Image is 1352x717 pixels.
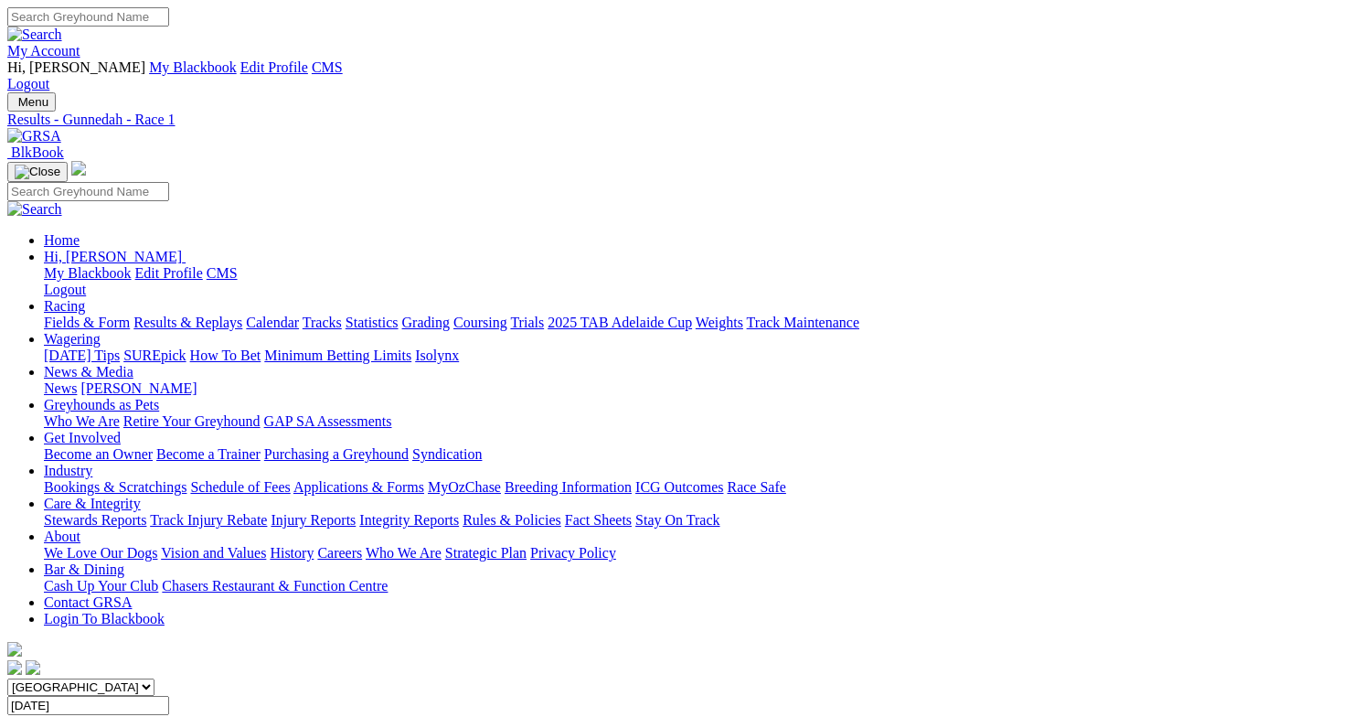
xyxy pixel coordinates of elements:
img: Search [7,201,62,218]
a: Bookings & Scratchings [44,479,186,495]
a: My Blackbook [44,265,132,281]
div: Racing [44,315,1345,331]
a: 2025 TAB Adelaide Cup [548,315,692,330]
div: Care & Integrity [44,512,1345,529]
img: Search [7,27,62,43]
a: Schedule of Fees [190,479,290,495]
a: Become an Owner [44,446,153,462]
span: Menu [18,95,48,109]
a: Rules & Policies [463,512,561,528]
a: Statistics [346,315,399,330]
button: Toggle navigation [7,92,56,112]
a: Chasers Restaurant & Function Centre [162,578,388,594]
a: We Love Our Dogs [44,545,157,561]
a: My Blackbook [149,59,237,75]
span: BlkBook [11,144,64,160]
a: Weights [696,315,743,330]
a: Logout [7,76,49,91]
div: Industry [44,479,1345,496]
div: About [44,545,1345,562]
a: Industry [44,463,92,478]
a: Calendar [246,315,299,330]
a: Purchasing a Greyhound [264,446,409,462]
div: News & Media [44,380,1345,397]
a: ICG Outcomes [635,479,723,495]
a: Privacy Policy [530,545,616,561]
input: Search [7,182,169,201]
a: News [44,380,77,396]
a: Breeding Information [505,479,632,495]
a: Stay On Track [635,512,719,528]
a: Integrity Reports [359,512,459,528]
a: Home [44,232,80,248]
a: Injury Reports [271,512,356,528]
img: logo-grsa-white.png [71,161,86,176]
a: Coursing [453,315,507,330]
a: Care & Integrity [44,496,141,511]
a: [PERSON_NAME] [80,380,197,396]
a: Cash Up Your Club [44,578,158,594]
img: logo-grsa-white.png [7,642,22,657]
a: Vision and Values [161,545,266,561]
a: Wagering [44,331,101,347]
a: Greyhounds as Pets [44,397,159,412]
a: Careers [317,545,362,561]
a: Hi, [PERSON_NAME] [44,249,186,264]
a: Isolynx [415,348,459,363]
a: Logout [44,282,86,297]
a: News & Media [44,364,133,380]
a: Get Involved [44,430,121,445]
a: Login To Blackbook [44,611,165,626]
a: GAP SA Assessments [264,413,392,429]
a: Strategic Plan [445,545,527,561]
a: Grading [402,315,450,330]
a: Track Maintenance [747,315,859,330]
button: Toggle navigation [7,162,68,182]
span: Hi, [PERSON_NAME] [44,249,182,264]
a: My Account [7,43,80,59]
a: CMS [312,59,343,75]
input: Search [7,7,169,27]
img: Close [15,165,60,179]
a: Fact Sheets [565,512,632,528]
div: Hi, [PERSON_NAME] [44,265,1345,298]
a: How To Bet [190,348,261,363]
a: Edit Profile [240,59,308,75]
div: Get Involved [44,446,1345,463]
img: facebook.svg [7,660,22,675]
a: Who We Are [366,545,442,561]
a: Track Injury Rebate [150,512,267,528]
a: Retire Your Greyhound [123,413,261,429]
span: Hi, [PERSON_NAME] [7,59,145,75]
input: Select date [7,696,169,715]
a: Who We Are [44,413,120,429]
img: twitter.svg [26,660,40,675]
a: Syndication [412,446,482,462]
a: History [270,545,314,561]
a: Stewards Reports [44,512,146,528]
a: Tracks [303,315,342,330]
a: [DATE] Tips [44,348,120,363]
a: Race Safe [727,479,785,495]
div: Wagering [44,348,1345,364]
a: Results & Replays [133,315,242,330]
a: Edit Profile [135,265,203,281]
a: About [44,529,80,544]
a: Fields & Form [44,315,130,330]
div: Greyhounds as Pets [44,413,1345,430]
a: Become a Trainer [156,446,261,462]
a: Results - Gunnedah - Race 1 [7,112,1345,128]
img: GRSA [7,128,61,144]
a: Racing [44,298,85,314]
a: BlkBook [7,144,64,160]
a: Bar & Dining [44,562,124,577]
a: MyOzChase [428,479,501,495]
a: Applications & Forms [293,479,424,495]
div: My Account [7,59,1345,92]
a: SUREpick [123,348,186,363]
a: CMS [207,265,238,281]
div: Bar & Dining [44,578,1345,594]
a: Contact GRSA [44,594,132,610]
a: Minimum Betting Limits [264,348,411,363]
